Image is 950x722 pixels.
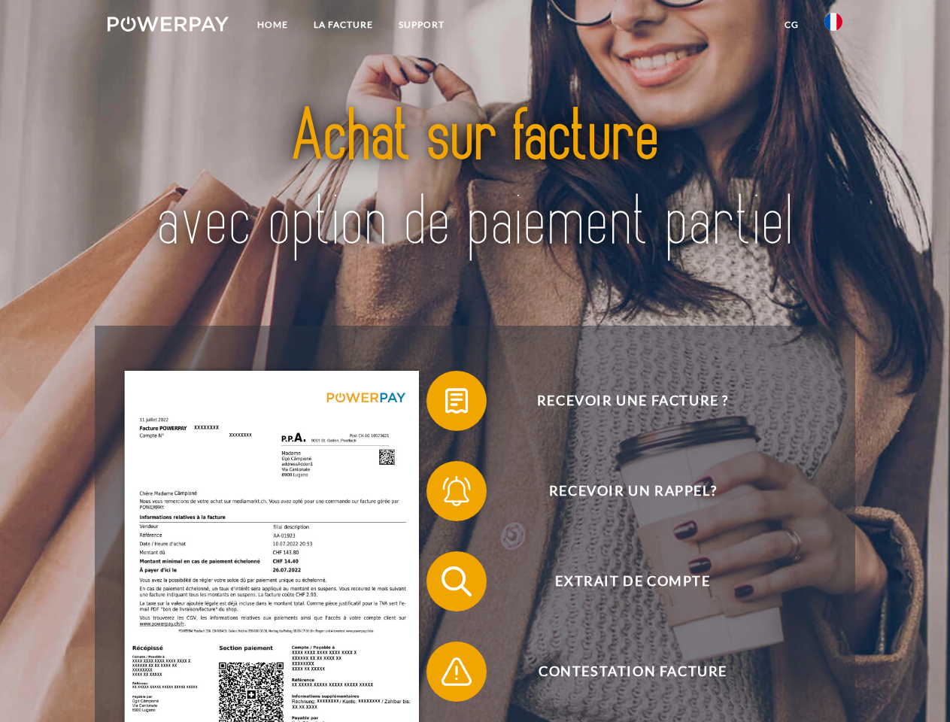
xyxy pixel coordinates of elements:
[426,371,818,431] button: Recevoir une facture ?
[824,13,842,31] img: fr
[772,11,812,38] a: CG
[438,563,475,600] img: qb_search.svg
[301,11,386,38] a: LA FACTURE
[448,371,817,431] span: Recevoir une facture ?
[108,17,229,32] img: logo-powerpay-white.svg
[426,461,818,521] button: Recevoir un rappel?
[426,642,818,702] button: Contestation Facture
[144,72,806,288] img: title-powerpay_fr.svg
[448,461,817,521] span: Recevoir un rappel?
[438,472,475,510] img: qb_bell.svg
[438,382,475,420] img: qb_bill.svg
[386,11,457,38] a: Support
[426,551,818,611] button: Extrait de compte
[438,653,475,690] img: qb_warning.svg
[244,11,301,38] a: Home
[448,551,817,611] span: Extrait de compte
[448,642,817,702] span: Contestation Facture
